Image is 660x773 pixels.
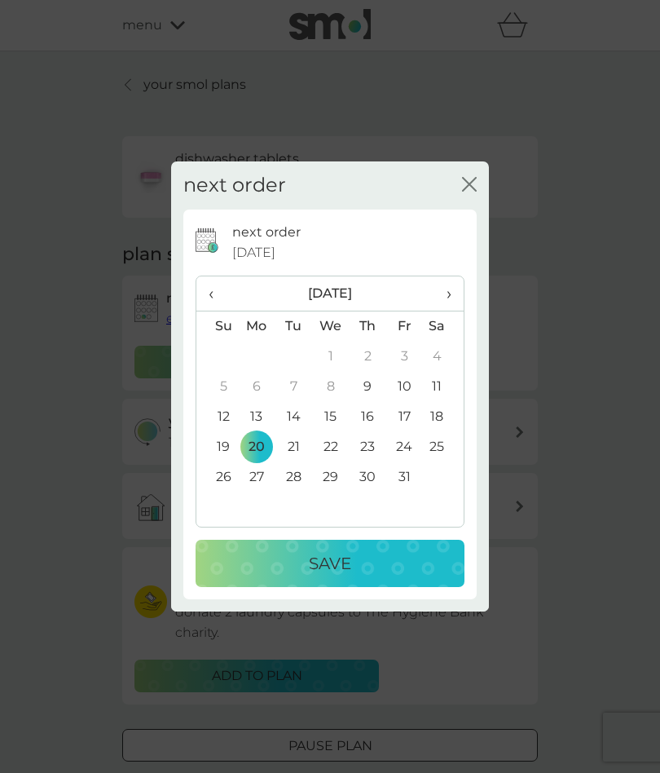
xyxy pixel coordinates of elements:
[183,174,286,197] h2: next order
[312,342,350,372] td: 1
[196,540,464,587] button: Save
[386,462,423,493] td: 31
[232,242,275,263] span: [DATE]
[386,402,423,432] td: 17
[350,311,386,342] th: Th
[196,311,238,342] th: Su
[275,402,312,432] td: 14
[238,402,275,432] td: 13
[386,372,423,402] td: 10
[350,402,386,432] td: 16
[309,550,351,576] p: Save
[462,177,477,194] button: close
[312,311,350,342] th: We
[350,372,386,402] td: 9
[350,432,386,462] td: 23
[435,276,451,311] span: ›
[196,432,238,462] td: 19
[386,342,423,372] td: 3
[238,462,275,493] td: 27
[196,462,238,493] td: 26
[196,372,238,402] td: 5
[275,432,312,462] td: 21
[232,222,301,243] p: next order
[238,311,275,342] th: Mo
[386,432,423,462] td: 24
[238,432,275,462] td: 20
[423,372,464,402] td: 11
[386,311,423,342] th: Fr
[423,402,464,432] td: 18
[423,432,464,462] td: 25
[196,402,238,432] td: 12
[312,432,350,462] td: 22
[312,462,350,493] td: 29
[238,276,423,311] th: [DATE]
[350,462,386,493] td: 30
[350,342,386,372] td: 2
[275,372,312,402] td: 7
[312,372,350,402] td: 8
[423,311,464,342] th: Sa
[209,276,226,311] span: ‹
[238,372,275,402] td: 6
[275,311,312,342] th: Tu
[312,402,350,432] td: 15
[423,342,464,372] td: 4
[275,462,312,493] td: 28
